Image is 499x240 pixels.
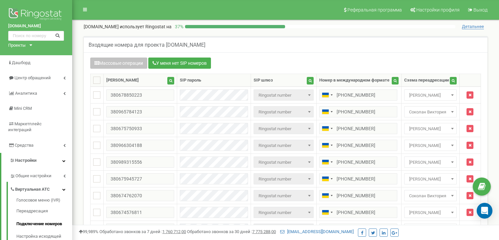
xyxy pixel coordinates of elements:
[8,7,64,23] img: Ringostat logo
[256,175,311,184] span: Ringostat number
[8,42,26,49] div: Проекты
[254,123,314,134] span: Ringostat number
[416,7,460,12] span: Настройки профиля
[406,124,454,133] span: Шевчук Виктория
[319,106,397,117] input: 050 123 4567
[15,173,52,179] span: Общие настройки
[79,229,98,234] span: 99,989%
[404,140,457,151] span: Оверченко Тетяна
[16,197,72,205] a: Голосовое меню (IVR)
[320,207,335,218] div: Telephone country code
[319,224,397,235] input: 050 123 4567
[15,186,50,193] span: Виртуальная АТС
[15,158,36,163] span: Настройки
[406,208,454,217] span: Алена Бавыко
[320,90,335,100] div: Telephone country code
[406,108,454,117] span: Соколан Виктория
[254,173,314,184] span: Ringostat number
[254,77,273,84] div: SIP шлюз
[320,174,335,184] div: Telephone country code
[1,153,72,168] a: Настройки
[254,89,314,101] span: Ringostat number
[404,190,457,201] span: Соколан Виктория
[148,58,211,69] button: У меня нет SIP номеров
[256,91,311,100] span: Ringostat number
[254,190,314,201] span: Ringostat number
[406,175,454,184] span: Шевчук Виктория
[84,23,172,30] p: [DOMAIN_NAME]
[254,106,314,117] span: Ringostat number
[320,190,335,201] div: Telephone country code
[347,7,402,12] span: Реферальная программа
[320,157,335,167] div: Telephone country code
[106,77,139,84] div: [PERSON_NAME]
[256,141,311,150] span: Ringostat number
[404,224,457,235] span: Алена Бавыко
[99,229,186,234] span: Обработано звонков за 7 дней :
[256,124,311,133] span: Ringostat number
[8,121,42,132] span: Маркетплейс интеграций
[319,140,397,151] input: 050 123 4567
[15,91,37,96] span: Аналитика
[8,31,64,41] input: Поиск по номеру
[12,60,31,65] span: Дашборд
[256,158,311,167] span: Ringostat number
[254,140,314,151] span: Ringostat number
[254,156,314,168] span: Ringostat number
[120,24,172,29] span: использует Ringostat на
[319,156,397,168] input: 050 123 4567
[8,23,64,29] a: [DOMAIN_NAME]
[319,207,397,218] input: 050 123 4567
[16,205,72,218] a: Переадресация
[187,229,276,234] span: Обработано звонков за 30 дней :
[320,140,335,151] div: Telephone country code
[320,107,335,117] div: Telephone country code
[89,42,205,48] h5: Входящие номера для проекта [DOMAIN_NAME]
[254,207,314,218] span: Ringostat number
[406,191,454,201] span: Соколан Виктория
[404,207,457,218] span: Алена Бавыко
[473,7,488,12] span: Выход
[406,91,454,100] span: Мельник Ольга
[404,173,457,184] span: Шевчук Виктория
[319,173,397,184] input: 050 123 4567
[320,123,335,134] div: Telephone country code
[404,77,449,84] div: Схема переадресации
[15,143,33,148] span: Средства
[404,123,457,134] span: Шевчук Виктория
[462,24,484,29] span: Детальнее
[177,74,251,87] th: SIP пароль
[10,182,72,195] a: Виртуальная АТС
[256,108,311,117] span: Ringostat number
[90,58,147,69] button: Массовые операции
[319,190,397,201] input: 050 123 4567
[252,229,276,234] u: 7 775 288,00
[406,141,454,150] span: Оверченко Тетяна
[10,168,72,182] a: Общие настройки
[256,208,311,217] span: Ringostat number
[404,156,457,168] span: Дегнера Мирослава
[319,123,397,134] input: 050 123 4567
[280,229,354,234] a: [EMAIL_ADDRESS][DOMAIN_NAME]
[406,158,454,167] span: Дегнера Мирослава
[404,89,457,101] span: Мельник Ольга
[319,89,397,101] input: 050 123 4567
[319,77,389,84] div: Номер в международном формате
[16,218,72,230] a: Подключение номеров
[254,224,314,235] span: Ringostat number
[256,191,311,201] span: Ringostat number
[320,224,335,234] div: Telephone country code
[404,106,457,117] span: Соколан Виктория
[477,203,492,219] div: Open Intercom Messenger
[172,23,185,30] p: 37 %
[14,106,32,111] span: Mini CRM
[14,75,51,80] span: Центр обращений
[162,229,186,234] u: 1 760 712,00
